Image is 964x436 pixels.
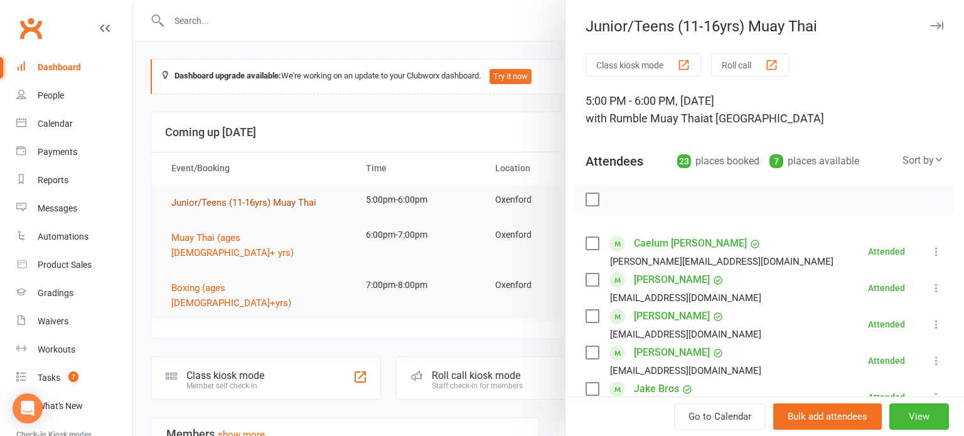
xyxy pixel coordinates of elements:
[634,233,747,253] a: Caelum [PERSON_NAME]
[677,154,691,168] div: 23
[610,253,833,270] div: [PERSON_NAME][EMAIL_ADDRESS][DOMAIN_NAME]
[586,112,703,125] span: with Rumble Muay Thai
[38,119,73,129] div: Calendar
[38,401,83,411] div: What's New
[586,53,701,77] button: Class kiosk mode
[610,326,761,343] div: [EMAIL_ADDRESS][DOMAIN_NAME]
[586,92,944,127] div: 5:00 PM - 6:00 PM, [DATE]
[38,288,73,298] div: Gradings
[674,403,766,430] a: Go to Calendar
[68,371,78,382] span: 7
[677,152,759,170] div: places booked
[38,203,77,213] div: Messages
[16,336,132,364] a: Workouts
[868,320,905,329] div: Attended
[38,62,81,72] div: Dashboard
[16,251,132,279] a: Product Sales
[16,166,132,194] a: Reports
[889,403,949,430] button: View
[634,306,710,326] a: [PERSON_NAME]
[16,138,132,166] a: Payments
[16,307,132,336] a: Waivers
[565,18,964,35] div: Junior/Teens (11-16yrs) Muay Thai
[769,154,783,168] div: 7
[902,152,944,169] div: Sort by
[38,147,77,157] div: Payments
[703,112,824,125] span: at [GEOGRAPHIC_DATA]
[13,393,43,423] div: Open Intercom Messenger
[868,247,905,256] div: Attended
[38,344,75,354] div: Workouts
[38,90,64,100] div: People
[16,53,132,82] a: Dashboard
[610,290,761,306] div: [EMAIL_ADDRESS][DOMAIN_NAME]
[38,231,88,242] div: Automations
[868,393,905,401] div: Attended
[868,356,905,365] div: Attended
[15,13,46,44] a: Clubworx
[16,364,132,392] a: Tasks 7
[634,343,710,363] a: [PERSON_NAME]
[38,175,68,185] div: Reports
[711,53,789,77] button: Roll call
[634,270,710,290] a: [PERSON_NAME]
[16,392,132,420] a: What's New
[769,152,859,170] div: places available
[610,363,761,379] div: [EMAIL_ADDRESS][DOMAIN_NAME]
[38,373,60,383] div: Tasks
[16,82,132,110] a: People
[586,152,643,170] div: Attendees
[16,223,132,251] a: Automations
[773,403,882,430] button: Bulk add attendees
[868,284,905,292] div: Attended
[634,379,679,399] a: Jake Bros
[16,194,132,223] a: Messages
[16,110,132,138] a: Calendar
[16,279,132,307] a: Gradings
[38,316,68,326] div: Waivers
[38,260,92,270] div: Product Sales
